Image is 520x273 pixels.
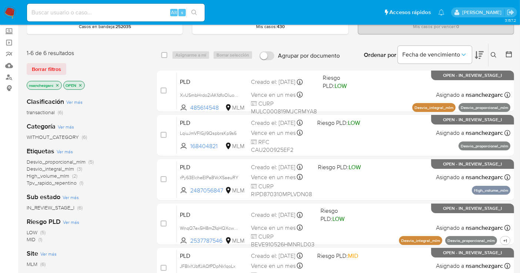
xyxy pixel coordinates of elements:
span: Accesos rápidos [389,8,431,16]
a: Notificaciones [438,9,444,16]
input: Buscar usuario o caso... [27,8,205,17]
span: Alt [171,9,177,16]
span: s [181,9,183,16]
p: nancy.sanchezgarcia@mercadolibre.com.mx [462,9,504,16]
a: Salir [507,8,514,16]
button: search-icon [187,7,202,18]
span: 3.157.2 [505,17,516,23]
